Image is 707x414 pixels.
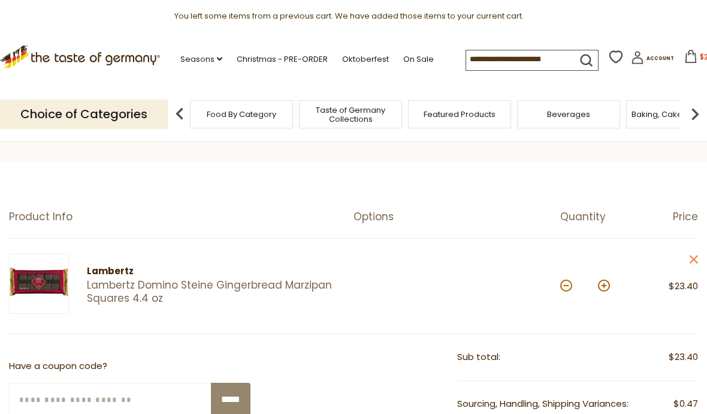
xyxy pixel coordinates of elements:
[629,211,698,223] div: Price
[207,110,276,119] a: Food By Category
[9,211,353,223] div: Product Info
[457,350,500,363] span: Sub total:
[646,55,674,62] span: Account
[457,397,629,410] span: Sourcing, Handling, Shipping Variances:
[353,211,560,223] div: Options
[403,53,434,66] a: On Sale
[87,279,333,305] a: Lambertz Domino Steine Gingerbread Marzipan Squares 4.4 oz
[673,397,698,412] span: $0.47
[168,102,192,126] img: previous arrow
[669,280,698,292] span: $23.40
[547,110,590,119] a: Beverages
[560,211,629,223] div: Quantity
[9,254,69,314] img: Lambertz Domino Steine Gingerbread Marzipan Squares 4.4 oz
[683,102,707,126] img: next arrow
[9,359,250,374] p: Have a coupon code?
[631,51,674,68] a: Account
[669,350,698,365] span: $23.40
[237,53,328,66] a: Christmas - PRE-ORDER
[342,53,389,66] a: Oktoberfest
[87,264,333,279] div: Lambertz
[180,53,222,66] a: Seasons
[303,106,398,124] a: Taste of Germany Collections
[424,110,495,119] a: Featured Products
